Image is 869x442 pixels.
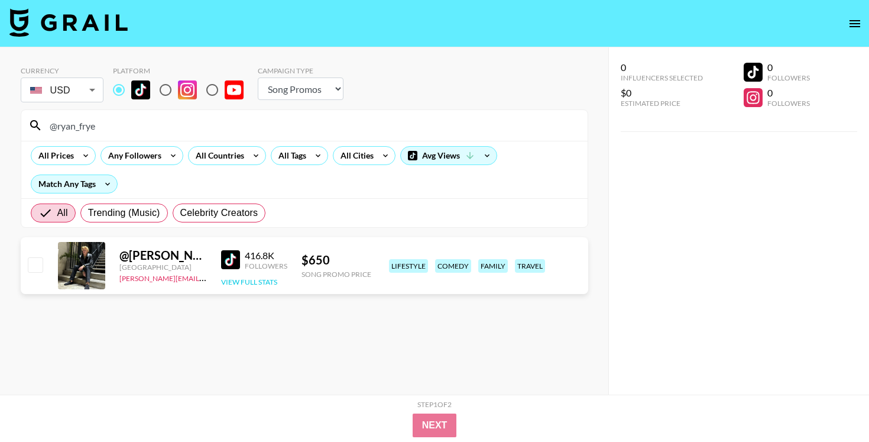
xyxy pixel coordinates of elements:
div: @ [PERSON_NAME] [119,248,207,263]
span: All [57,206,68,220]
img: YouTube [225,80,244,99]
div: Step 1 of 2 [417,400,452,409]
img: TikTok [131,80,150,99]
div: USD [23,80,101,101]
div: All Tags [271,147,309,164]
div: 416.8K [245,250,287,262]
div: $ 650 [301,253,371,267]
div: Estimated Price [621,99,703,108]
div: All Countries [189,147,247,164]
div: Song Promo Price [301,270,371,279]
div: Avg Views [401,147,497,164]
div: lifestyle [389,259,428,273]
div: 0 [767,62,810,73]
div: Followers [767,99,810,108]
img: Grail Talent [9,8,128,37]
div: All Cities [333,147,376,164]
div: [GEOGRAPHIC_DATA] [119,263,207,272]
div: Campaign Type [258,66,343,75]
div: Followers [245,262,287,270]
div: 0 [767,87,810,99]
iframe: Drift Widget Chat Controller [810,383,855,428]
div: $0 [621,87,703,99]
div: comedy [435,259,471,273]
div: Match Any Tags [31,175,117,193]
div: Any Followers [101,147,164,164]
div: Platform [113,66,253,75]
button: Next [413,414,457,437]
a: [PERSON_NAME][EMAIL_ADDRESS][DOMAIN_NAME] [119,272,294,283]
div: All Prices [31,147,76,164]
div: 0 [621,62,703,73]
img: Instagram [178,80,197,99]
div: family [478,259,508,273]
img: TikTok [221,250,240,269]
div: Influencers Selected [621,73,703,82]
input: Search by User Name [43,116,581,135]
span: Trending (Music) [88,206,160,220]
div: Currency [21,66,103,75]
span: Celebrity Creators [180,206,258,220]
div: Followers [767,73,810,82]
button: View Full Stats [221,278,277,286]
div: travel [515,259,545,273]
button: open drawer [843,12,867,36]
